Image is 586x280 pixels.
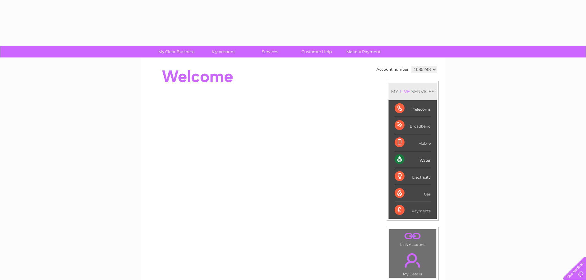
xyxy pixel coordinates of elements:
[151,46,202,57] a: My Clear Business
[395,151,431,168] div: Water
[395,168,431,185] div: Electricity
[198,46,249,57] a: My Account
[389,248,437,278] td: My Details
[338,46,389,57] a: Make A Payment
[395,185,431,202] div: Gas
[389,229,437,248] td: Link Account
[395,134,431,151] div: Mobile
[245,46,295,57] a: Services
[395,202,431,219] div: Payments
[291,46,342,57] a: Customer Help
[391,231,435,242] a: .
[395,100,431,117] div: Telecoms
[395,117,431,134] div: Broadband
[398,89,411,94] div: LIVE
[389,83,437,100] div: MY SERVICES
[375,64,410,75] td: Account number
[391,250,435,271] a: .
